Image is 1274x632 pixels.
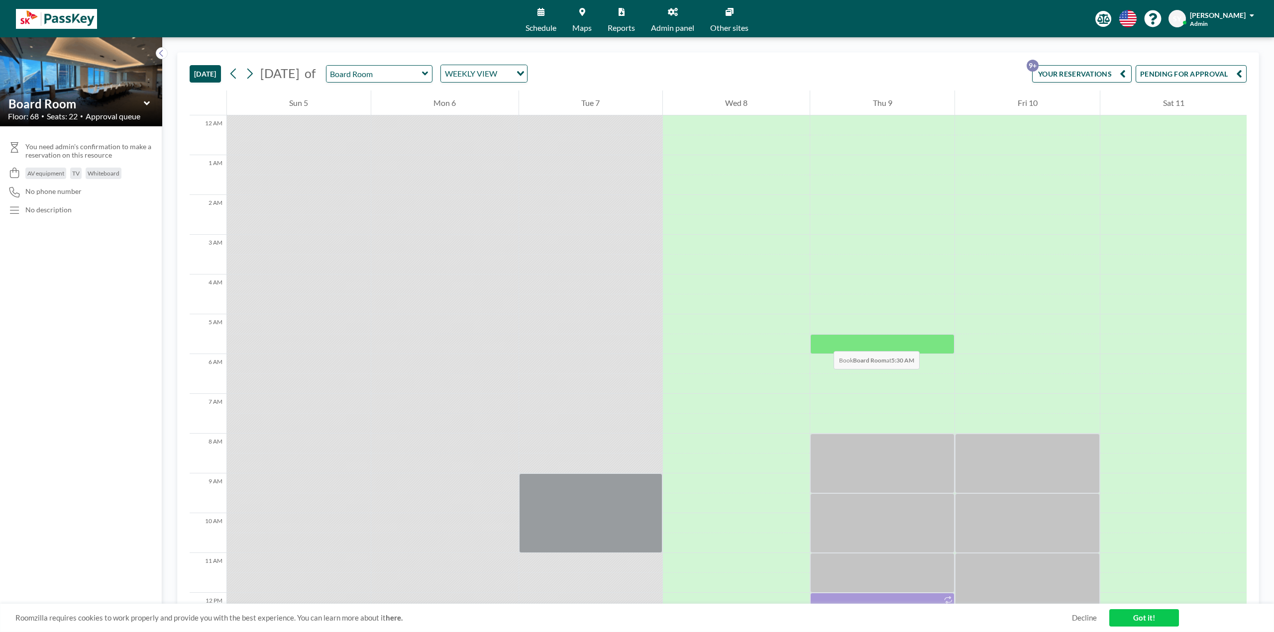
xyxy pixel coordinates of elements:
div: Thu 9 [810,90,955,115]
b: 5:30 AM [891,357,914,364]
div: Mon 6 [371,90,519,115]
div: 9 AM [190,473,226,513]
div: 8 AM [190,434,226,473]
span: You need admin's confirmation to make a reservation on this resource [25,142,154,160]
input: Search for option [500,67,511,80]
button: [DATE] [190,65,221,83]
input: Board Room [326,66,422,82]
div: No description [25,205,72,214]
span: Reports [608,24,635,32]
span: • [80,113,83,119]
div: Wed 8 [663,90,810,115]
div: Search for option [441,65,527,82]
div: 1 AM [190,155,226,195]
input: Board Room [8,96,144,111]
div: Sat 11 [1100,90,1247,115]
div: 7 AM [190,394,226,434]
span: WEEKLY VIEW [443,67,499,80]
div: Sun 5 [227,90,371,115]
span: of [305,66,316,81]
span: Admin panel [651,24,694,32]
div: Tue 7 [519,90,662,115]
span: [DATE] [260,66,300,81]
button: PENDING FOR APPROVAL [1136,65,1247,83]
b: Board Room [853,357,886,364]
span: Approval queue [86,111,140,121]
div: 12 AM [190,115,226,155]
span: [PERSON_NAME] [1190,11,1246,19]
span: Maps [572,24,592,32]
button: YOUR RESERVATIONS9+ [1032,65,1132,83]
div: 10 AM [190,513,226,553]
span: Other sites [710,24,748,32]
span: Seats: 22 [47,111,78,121]
span: Whiteboard [88,170,119,177]
span: No phone number [25,187,82,196]
div: 3 AM [190,235,226,274]
p: 9+ [1027,60,1039,72]
a: Got it! [1109,609,1179,627]
span: Schedule [526,24,556,32]
div: 2 AM [190,195,226,235]
span: Admin [1190,20,1208,27]
div: 11 AM [190,553,226,593]
span: SY [1173,14,1181,23]
div: 5 AM [190,314,226,354]
span: AV equipment [27,170,64,177]
a: Decline [1072,613,1097,623]
span: Book at [834,351,920,369]
span: Roomzilla requires cookies to work properly and provide you with the best experience. You can lea... [15,613,1072,623]
div: 4 AM [190,274,226,314]
a: here. [386,613,403,622]
div: Fri 10 [955,90,1100,115]
div: 6 AM [190,354,226,394]
span: Floor: 68 [8,111,39,121]
img: organization-logo [16,9,97,29]
span: • [41,113,44,119]
span: TV [72,170,80,177]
